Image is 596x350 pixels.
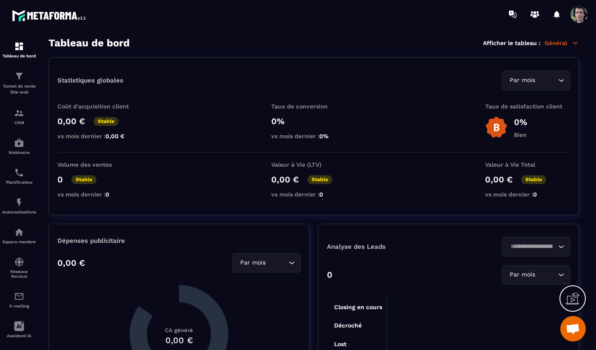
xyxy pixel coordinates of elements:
input: Search for option [267,258,287,267]
p: Planificateur [2,180,36,185]
div: Ouvrir le chat [560,316,586,341]
a: social-networksocial-networkRéseaux Sociaux [2,250,36,285]
div: Search for option [502,265,570,285]
tspan: Lost [334,341,346,347]
span: 0 [105,191,109,198]
p: 0,00 € [271,174,299,185]
img: automations [14,197,24,208]
tspan: Décroché [334,322,362,329]
p: Tableau de bord [2,54,36,58]
p: Valeur à Vie (LTV) [271,161,356,168]
p: Dépenses publicitaire [57,237,301,245]
p: Webinaire [2,150,36,155]
p: 0,00 € [57,116,85,126]
a: automationsautomationsWebinaire [2,131,36,161]
img: formation [14,71,24,81]
img: formation [14,41,24,51]
p: Bien [514,131,527,138]
p: Tunnel de vente Site web [2,83,36,95]
img: logo [12,8,88,23]
img: email [14,291,24,302]
p: 0,00 € [57,258,85,268]
p: 0% [271,116,356,126]
p: E-mailing [2,304,36,308]
p: vs mois dernier : [485,191,570,198]
p: Coût d'acquisition client [57,103,142,110]
p: Stable [307,175,332,184]
div: Search for option [502,237,570,256]
img: scheduler [14,168,24,178]
p: 0 [57,174,63,185]
p: vs mois dernier : [57,191,142,198]
input: Search for option [537,270,556,279]
p: 0% [514,117,527,127]
p: Analyse des Leads [327,243,448,250]
span: Par mois [238,258,267,267]
p: Statistiques globales [57,77,123,84]
a: Assistant IA [2,315,36,344]
a: formationformationCRM [2,102,36,131]
a: emailemailE-mailing [2,285,36,315]
p: Afficher le tableau : [483,40,540,46]
tspan: Closing en cours [334,304,382,311]
p: vs mois dernier : [57,133,142,139]
a: automationsautomationsAutomatisations [2,191,36,221]
a: schedulerschedulerPlanificateur [2,161,36,191]
p: 0 [327,270,332,280]
p: Taux de satisfaction client [485,103,570,110]
img: b-badge-o.b3b20ee6.svg [485,116,508,139]
span: 0,00 € [105,133,125,139]
a: automationsautomationsEspace membre [2,221,36,250]
a: formationformationTunnel de vente Site web [2,65,36,102]
p: Réseaux Sociaux [2,269,36,279]
p: vs mois dernier : [271,133,356,139]
span: 0% [319,133,329,139]
p: Espace membre [2,239,36,244]
span: 0 [319,191,323,198]
span: 0 [533,191,537,198]
p: Assistant IA [2,333,36,338]
p: Stable [521,175,546,184]
h3: Tableau de bord [48,37,130,49]
p: 0,00 € [485,174,513,185]
span: Par mois [508,270,537,279]
img: automations [14,138,24,148]
input: Search for option [537,76,556,85]
p: Volume des ventes [57,161,142,168]
span: Par mois [508,76,537,85]
div: Search for option [502,71,570,90]
img: automations [14,227,24,237]
p: Taux de conversion [271,103,356,110]
p: vs mois dernier : [271,191,356,198]
div: Search for option [233,253,301,273]
p: CRM [2,120,36,125]
p: Stable [94,117,119,126]
a: formationformationTableau de bord [2,35,36,65]
p: Stable [71,175,96,184]
img: formation [14,108,24,118]
p: Automatisations [2,210,36,214]
input: Search for option [508,242,556,251]
p: Valeur à Vie Total [485,161,570,168]
p: Général [545,39,579,47]
img: social-network [14,257,24,267]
